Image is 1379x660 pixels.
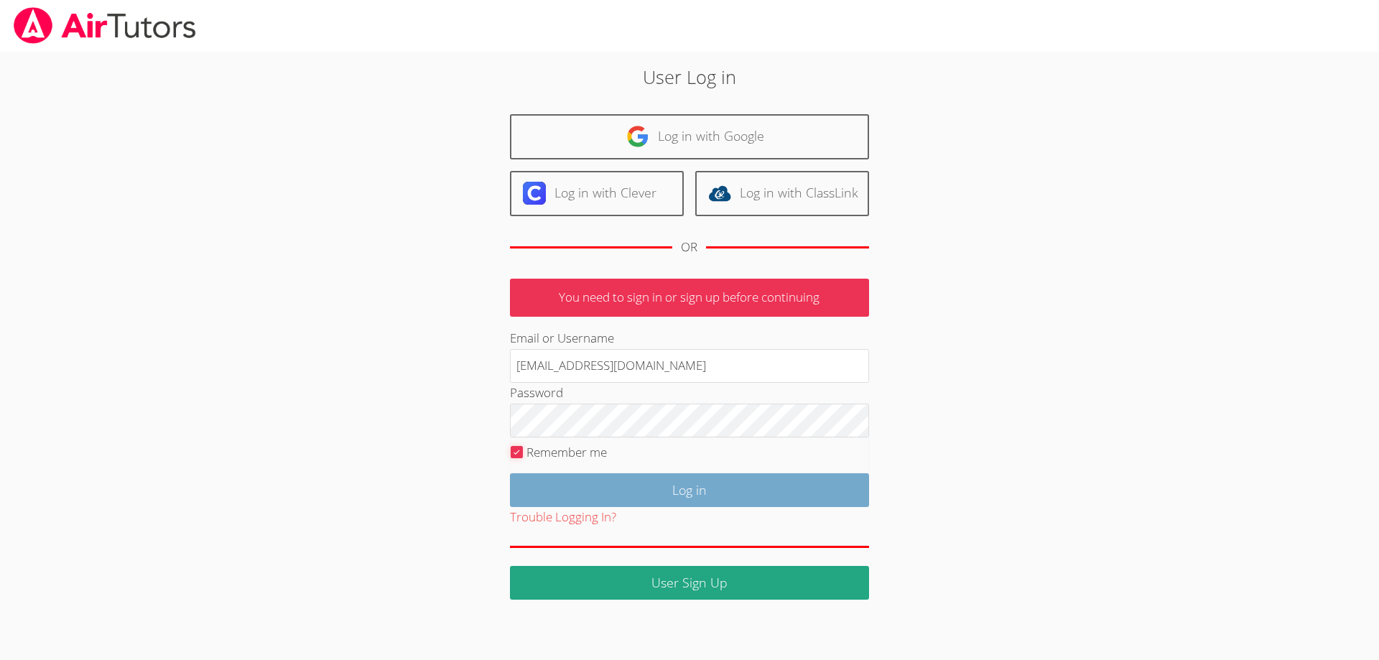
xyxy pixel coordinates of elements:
[510,566,869,600] a: User Sign Up
[510,330,614,346] label: Email or Username
[12,7,198,44] img: airtutors_banner-c4298cdbf04f3fff15de1276eac7730deb9818008684d7c2e4769d2f7ddbe033.png
[510,114,869,159] a: Log in with Google
[695,171,869,216] a: Log in with ClassLink
[526,444,607,460] label: Remember me
[317,63,1062,90] h2: User Log in
[510,507,616,528] button: Trouble Logging In?
[523,182,546,205] img: clever-logo-6eab21bc6e7a338710f1a6ff85c0baf02591cd810cc4098c63d3a4b26e2feb20.svg
[510,171,684,216] a: Log in with Clever
[681,237,697,258] div: OR
[708,182,731,205] img: classlink-logo-d6bb404cc1216ec64c9a2012d9dc4662098be43eaf13dc465df04b49fa7ab582.svg
[510,473,869,507] input: Log in
[510,279,869,317] p: You need to sign in or sign up before continuing
[510,384,563,401] label: Password
[626,125,649,148] img: google-logo-50288ca7cdecda66e5e0955fdab243c47b7ad437acaf1139b6f446037453330a.svg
